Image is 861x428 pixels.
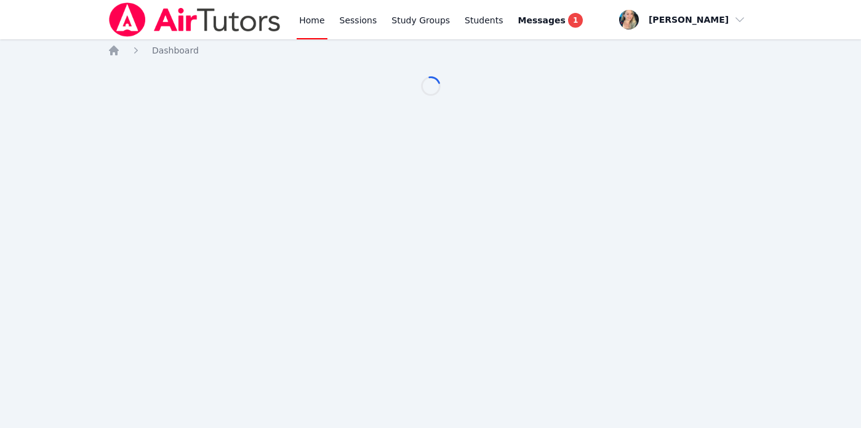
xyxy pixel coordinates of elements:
[152,46,199,55] span: Dashboard
[518,14,566,26] span: Messages
[568,13,583,28] span: 1
[108,44,753,57] nav: Breadcrumb
[108,2,282,37] img: Air Tutors
[152,44,199,57] a: Dashboard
